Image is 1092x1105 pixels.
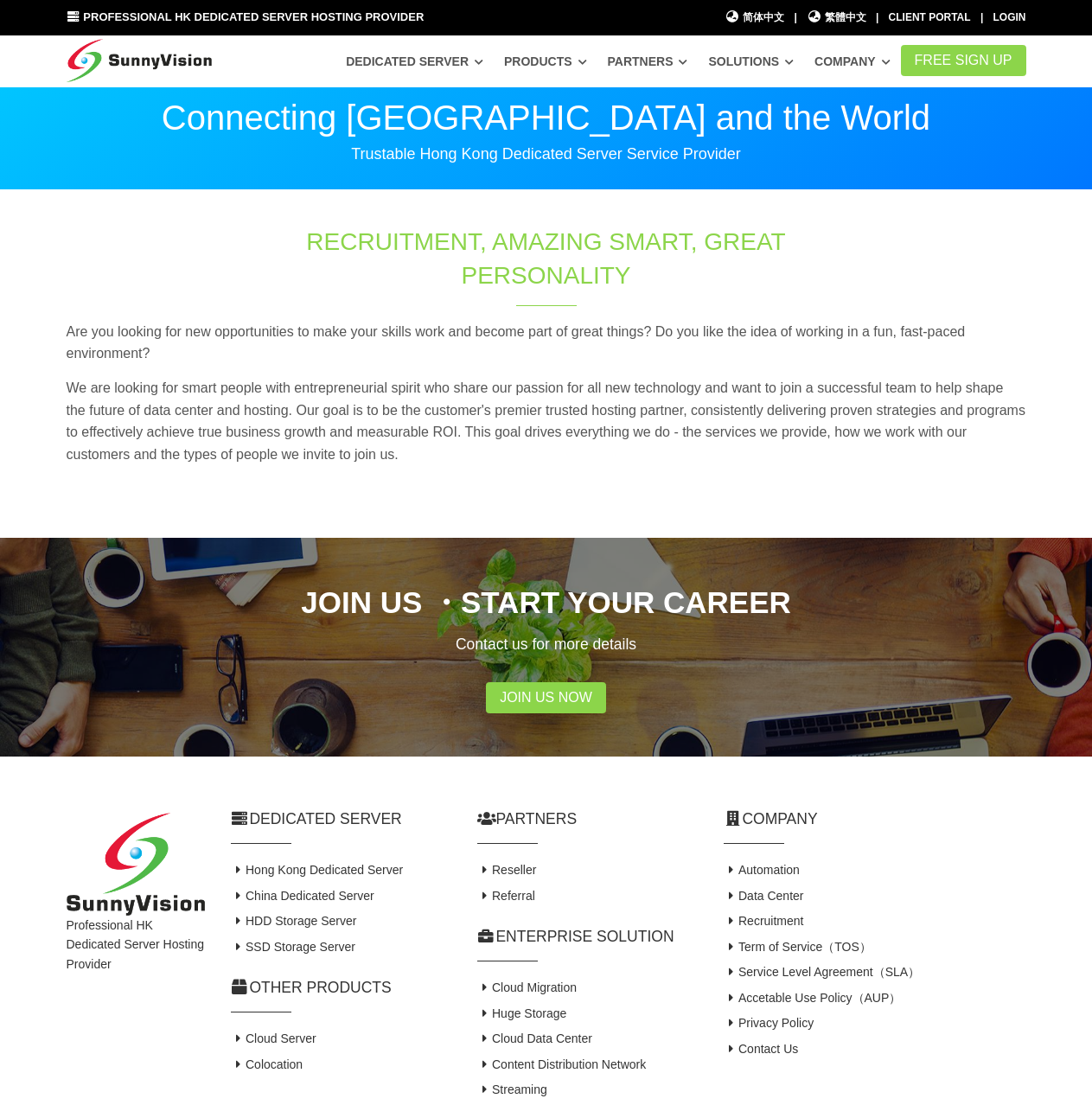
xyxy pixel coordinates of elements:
a: Contact Us [724,1042,799,1056]
a: HDD Storage Server [231,914,357,928]
span: Professional HK Dedicated Server Hosting Provider [83,10,424,23]
li: | [980,10,983,26]
a: Streaming [477,1083,547,1096]
a: Cloud Server [231,1032,316,1045]
a: China Dedicated Server [231,889,374,903]
a: Automation [724,863,800,877]
li: | [876,10,878,26]
a: Data Center [724,889,804,903]
a: Colocation [231,1057,303,1071]
a: Content Distribution Network [477,1057,647,1071]
a: 简体中文 [725,10,785,26]
a: Accetable Use Policy（AUP） [724,991,902,1005]
a: Company [814,46,891,77]
a: Privacy Policy [724,1016,814,1030]
p: Trustable Hong Kong Dedicated Server Service Provider [67,144,1026,164]
a: Cloud Migration [477,980,578,994]
h1: Recruitment, Amazing Smart, Great Personality [259,225,834,292]
h2: Dedicated Server [231,808,451,830]
a: Products [504,46,587,77]
h2: Join Us ・Start Your Career [67,581,1026,623]
h2: Company [724,808,1026,830]
img: SunnyVision Limited [67,813,205,916]
p: Connecting [GEOGRAPHIC_DATA] and the World [67,100,1026,135]
a: FREE Sign Up [901,45,1026,76]
a: Partners [608,46,688,77]
a: Recruitment [724,914,804,928]
a: Login [993,11,1026,23]
a: Reseller [477,863,537,877]
a: Join Us Now [486,682,606,713]
h2: Other Products [231,977,451,999]
a: Cloud Data Center [477,1032,592,1045]
p: Contact us for more details [67,632,1026,656]
a: Solutions [708,46,794,77]
p: We are looking for smart people with entrepreneurial spirit who share our passion for all new tec... [67,377,1026,465]
a: Hong Kong Dedicated Server [231,863,404,877]
a: 繁體中文 [807,10,866,26]
a: SSD Storage Server [231,940,355,954]
p: Are you looking for new opportunities to make your skills work and become part of great things? D... [67,321,1026,365]
a: Service Level Agreement（SLA） [724,965,921,979]
a: Referral [477,889,535,903]
a: Client Portal [889,11,971,23]
a: Term of Service（TOS） [724,940,872,954]
h2: Enterprise Solution [477,926,698,948]
a: Dedicated Server [346,46,483,77]
li: | [794,10,796,26]
a: Huge Storage [477,1006,567,1020]
h2: Partners [477,808,698,830]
